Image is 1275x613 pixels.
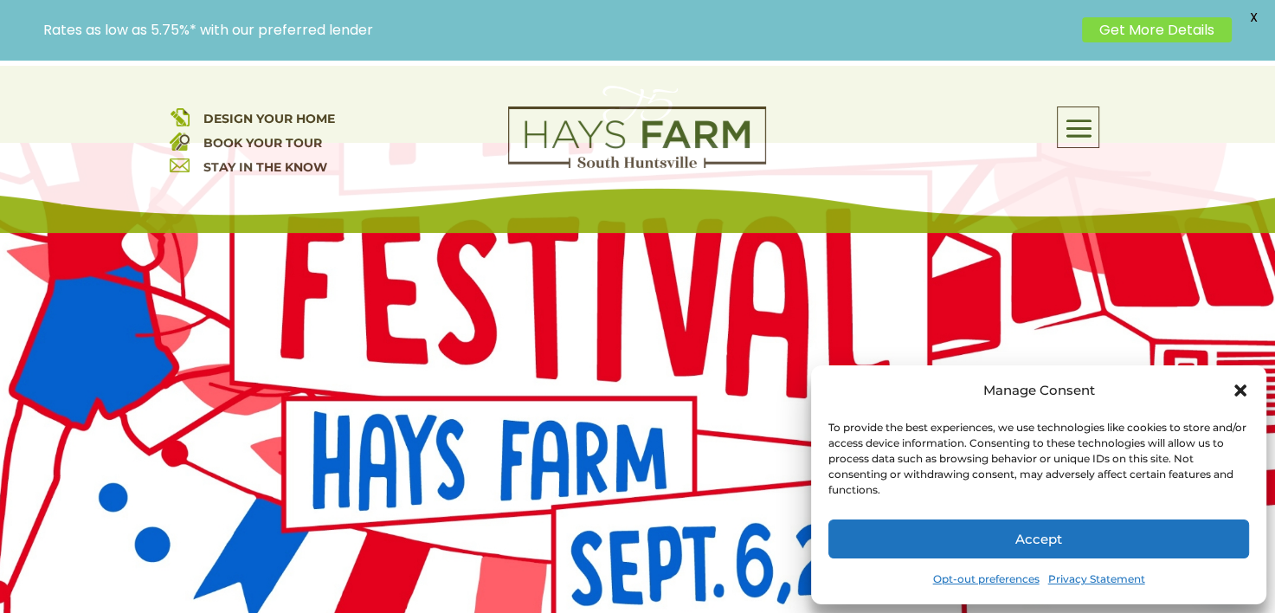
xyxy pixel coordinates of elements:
div: Manage Consent [983,378,1095,403]
a: DESIGN YOUR HOME [203,111,334,126]
img: Logo [508,106,766,169]
a: BOOK YOUR TOUR [203,135,321,151]
div: To provide the best experiences, we use technologies like cookies to store and/or access device i... [828,420,1247,498]
div: Close dialog [1232,382,1249,399]
img: design your home [170,106,190,126]
img: book your home tour [170,131,190,151]
span: X [1240,4,1266,30]
a: STAY IN THE KNOW [203,159,326,175]
a: Privacy Statement [1048,567,1145,591]
a: Opt-out preferences [933,567,1040,591]
p: Rates as low as 5.75%* with our preferred lender [43,22,1073,38]
a: Get More Details [1082,17,1232,42]
button: Accept [828,519,1249,558]
a: hays farm homes huntsville development [508,157,766,172]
